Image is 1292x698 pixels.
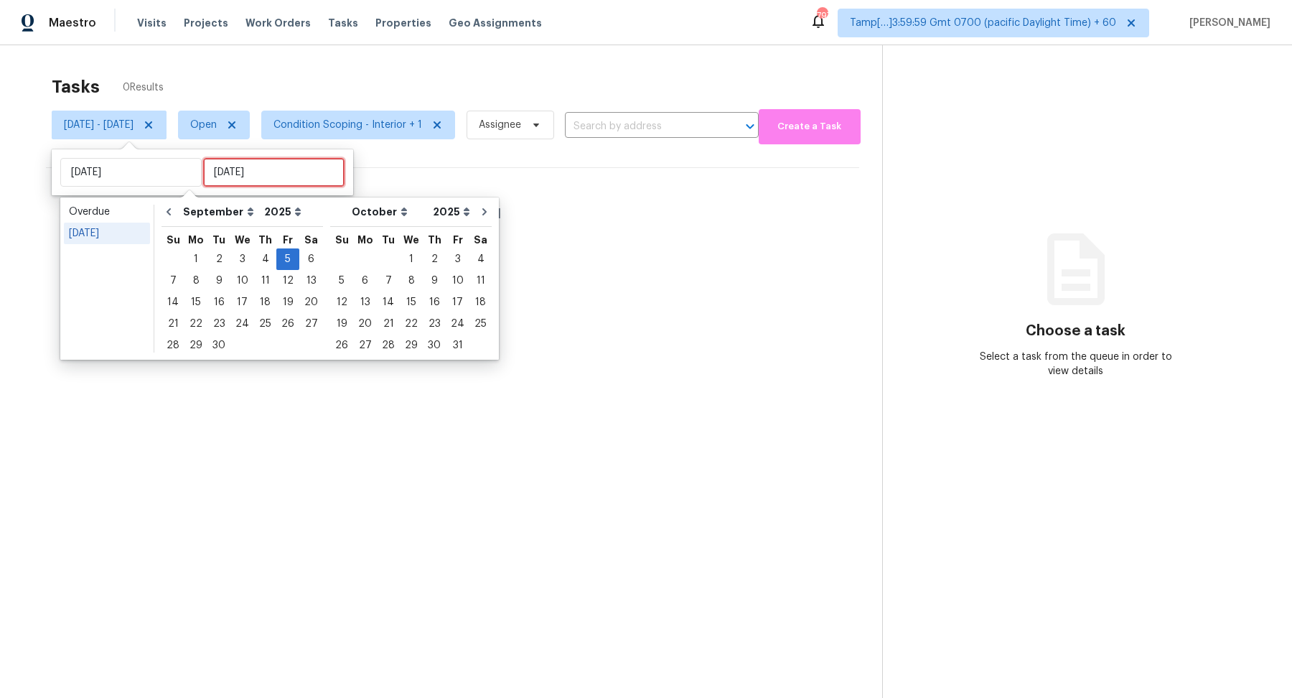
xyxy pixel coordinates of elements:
[979,350,1172,378] div: Select a task from the queue in order to view details
[184,335,207,356] div: Mon Sep 29 2025
[276,313,299,335] div: Fri Sep 26 2025
[276,292,299,312] div: 19
[49,16,96,30] span: Maestro
[304,235,318,245] abbr: Saturday
[446,271,469,291] div: 10
[423,292,446,312] div: 16
[276,249,299,269] div: 5
[161,313,184,335] div: Sun Sep 21 2025
[64,201,150,356] ul: Date picker shortcuts
[330,335,353,356] div: Sun Oct 26 2025
[188,235,204,245] abbr: Monday
[276,292,299,313] div: Fri Sep 19 2025
[759,109,861,144] button: Create a Task
[469,313,492,335] div: Sat Oct 25 2025
[276,271,299,291] div: 12
[479,118,521,132] span: Assignee
[400,313,423,335] div: Wed Oct 22 2025
[446,314,469,334] div: 24
[348,201,429,223] select: Month
[299,314,323,334] div: 27
[474,197,495,226] button: Go to next month
[377,292,400,313] div: Tue Oct 14 2025
[400,335,423,356] div: Wed Oct 29 2025
[353,335,377,356] div: Mon Oct 27 2025
[254,292,276,313] div: Thu Sep 18 2025
[330,335,353,355] div: 26
[353,292,377,313] div: Mon Oct 13 2025
[400,271,423,291] div: 8
[423,248,446,270] div: Thu Oct 02 2025
[400,292,423,313] div: Wed Oct 15 2025
[299,249,323,269] div: 6
[230,249,254,269] div: 3
[375,16,431,30] span: Properties
[245,16,311,30] span: Work Orders
[190,118,217,132] span: Open
[353,314,377,334] div: 20
[446,292,469,313] div: Fri Oct 17 2025
[328,18,358,28] span: Tasks
[423,313,446,335] div: Thu Oct 23 2025
[230,248,254,270] div: Wed Sep 03 2025
[207,249,230,269] div: 2
[158,197,179,226] button: Go to previous month
[330,271,353,291] div: 5
[184,271,207,291] div: 8
[469,248,492,270] div: Sat Oct 04 2025
[469,314,492,334] div: 25
[353,335,377,355] div: 27
[400,249,423,269] div: 1
[64,118,134,132] span: [DATE] - [DATE]
[469,271,492,291] div: 11
[299,270,323,292] div: Sat Sep 13 2025
[207,292,230,313] div: Tue Sep 16 2025
[469,270,492,292] div: Sat Oct 11 2025
[230,313,254,335] div: Wed Sep 24 2025
[469,292,492,313] div: Sat Oct 18 2025
[69,226,145,241] div: [DATE]
[184,16,228,30] span: Projects
[423,270,446,292] div: Thu Oct 09 2025
[400,314,423,334] div: 22
[299,292,323,313] div: Sat Sep 20 2025
[212,235,225,245] abbr: Tuesday
[254,271,276,291] div: 11
[330,270,353,292] div: Sun Oct 05 2025
[207,270,230,292] div: Tue Sep 09 2025
[207,314,230,334] div: 23
[377,335,400,356] div: Tue Oct 28 2025
[161,270,184,292] div: Sun Sep 07 2025
[446,335,469,355] div: 31
[161,335,184,355] div: 28
[353,292,377,312] div: 13
[740,116,760,136] button: Open
[423,292,446,313] div: Thu Oct 16 2025
[423,335,446,355] div: 30
[254,313,276,335] div: Thu Sep 25 2025
[400,292,423,312] div: 15
[446,313,469,335] div: Fri Oct 24 2025
[184,292,207,313] div: Mon Sep 15 2025
[161,335,184,356] div: Sun Sep 28 2025
[207,248,230,270] div: Tue Sep 02 2025
[1026,324,1125,338] h3: Choose a task
[403,235,419,245] abbr: Wednesday
[184,248,207,270] div: Mon Sep 01 2025
[161,314,184,334] div: 21
[377,270,400,292] div: Tue Oct 07 2025
[357,235,373,245] abbr: Monday
[207,271,230,291] div: 9
[283,235,293,245] abbr: Friday
[230,292,254,313] div: Wed Sep 17 2025
[207,335,230,356] div: Tue Sep 30 2025
[184,314,207,334] div: 22
[474,235,487,245] abbr: Saturday
[161,292,184,313] div: Sun Sep 14 2025
[423,249,446,269] div: 2
[353,270,377,292] div: Mon Oct 06 2025
[184,292,207,312] div: 15
[254,248,276,270] div: Thu Sep 04 2025
[453,235,463,245] abbr: Friday
[423,271,446,291] div: 9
